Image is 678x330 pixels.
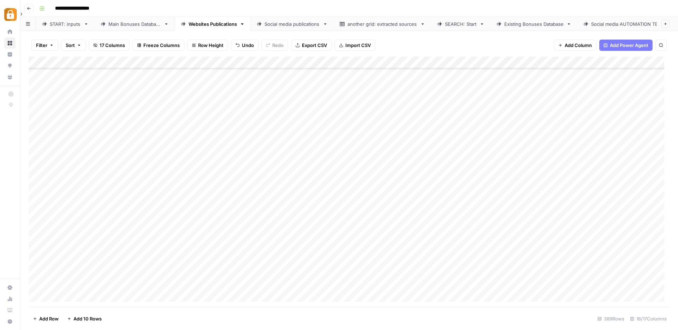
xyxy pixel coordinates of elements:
[554,40,596,51] button: Add Column
[189,20,237,28] div: Websites Publications
[242,42,254,49] span: Undo
[504,20,564,28] div: Existing Bonuses Database
[291,40,332,51] button: Export CSV
[264,20,320,28] div: Social media publications
[4,293,16,305] a: Usage
[4,6,16,23] button: Workspace: Adzz
[490,17,577,31] a: Existing Bonuses Database
[4,60,16,71] a: Opportunities
[231,40,258,51] button: Undo
[143,42,180,49] span: Freeze Columns
[50,20,81,28] div: START: inputs
[36,17,95,31] a: START: inputs
[61,40,86,51] button: Sort
[610,42,648,49] span: Add Power Agent
[100,42,125,49] span: 17 Columns
[4,49,16,60] a: Insights
[565,42,592,49] span: Add Column
[4,71,16,83] a: Your Data
[591,20,665,28] div: Social media AUTOMATION TEST
[431,17,490,31] a: SEARCH: Start
[251,17,334,31] a: Social media publications
[73,315,102,322] span: Add 10 Rows
[302,42,327,49] span: Export CSV
[345,42,371,49] span: Import CSV
[334,17,431,31] a: another grid: extracted sources
[175,17,251,31] a: Websites Publications
[445,20,477,28] div: SEARCH: Start
[31,40,58,51] button: Filter
[4,37,16,49] a: Browse
[595,313,627,324] div: 389 Rows
[4,26,16,37] a: Home
[4,316,16,327] button: Help + Support
[36,42,47,49] span: Filter
[132,40,184,51] button: Freeze Columns
[261,40,288,51] button: Redo
[4,8,17,21] img: Adzz Logo
[272,42,284,49] span: Redo
[95,17,175,31] a: Main Bonuses Database
[63,313,106,324] button: Add 10 Rows
[347,20,417,28] div: another grid: extracted sources
[39,315,59,322] span: Add Row
[187,40,228,51] button: Row Height
[4,282,16,293] a: Settings
[108,20,161,28] div: Main Bonuses Database
[198,42,224,49] span: Row Height
[627,313,670,324] div: 16/17 Columns
[4,305,16,316] a: Learning Hub
[29,313,63,324] button: Add Row
[66,42,75,49] span: Sort
[599,40,653,51] button: Add Power Agent
[89,40,130,51] button: 17 Columns
[334,40,375,51] button: Import CSV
